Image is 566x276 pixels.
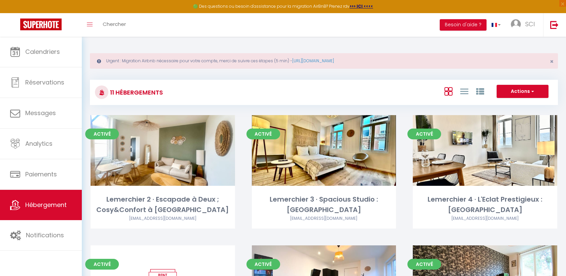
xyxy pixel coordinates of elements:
[246,259,280,270] span: Activé
[550,57,554,66] span: ×
[407,129,441,139] span: Activé
[440,19,487,31] button: Besoin d'aide ?
[460,85,468,97] a: Vue en Liste
[349,3,373,9] a: >>> ICI <<<<
[246,129,280,139] span: Activé
[506,13,543,37] a: ... SCI
[25,201,67,209] span: Hébergement
[413,215,557,222] div: Airbnb
[25,109,56,117] span: Messages
[550,59,554,65] button: Close
[497,85,548,98] button: Actions
[91,194,235,215] div: Lemerchier 2 · Escapade à Deux ; Cosy&Confort à [GEOGRAPHIC_DATA]
[525,20,535,28] span: SCI
[85,259,119,270] span: Activé
[25,78,64,87] span: Réservations
[108,85,163,100] h3: 11 Hébergements
[511,19,521,29] img: ...
[20,19,62,30] img: Super Booking
[26,231,64,239] span: Notifications
[91,215,235,222] div: Airbnb
[252,194,396,215] div: Lemerchier 3 · Spacious Studio : [GEOGRAPHIC_DATA]
[413,194,557,215] div: Lemerchier 4 · L'Eclat Prestigieux : [GEOGRAPHIC_DATA]
[25,139,53,148] span: Analytics
[476,85,484,97] a: Vue par Groupe
[25,170,57,178] span: Paiements
[550,21,559,29] img: logout
[90,53,558,69] div: Urgent : Migration Airbnb nécessaire pour votre compte, merci de suivre ces étapes (5 min) -
[25,47,60,56] span: Calendriers
[292,58,334,64] a: [URL][DOMAIN_NAME]
[85,129,119,139] span: Activé
[407,259,441,270] span: Activé
[252,215,396,222] div: Airbnb
[444,85,453,97] a: Vue en Box
[98,13,131,37] a: Chercher
[103,21,126,28] span: Chercher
